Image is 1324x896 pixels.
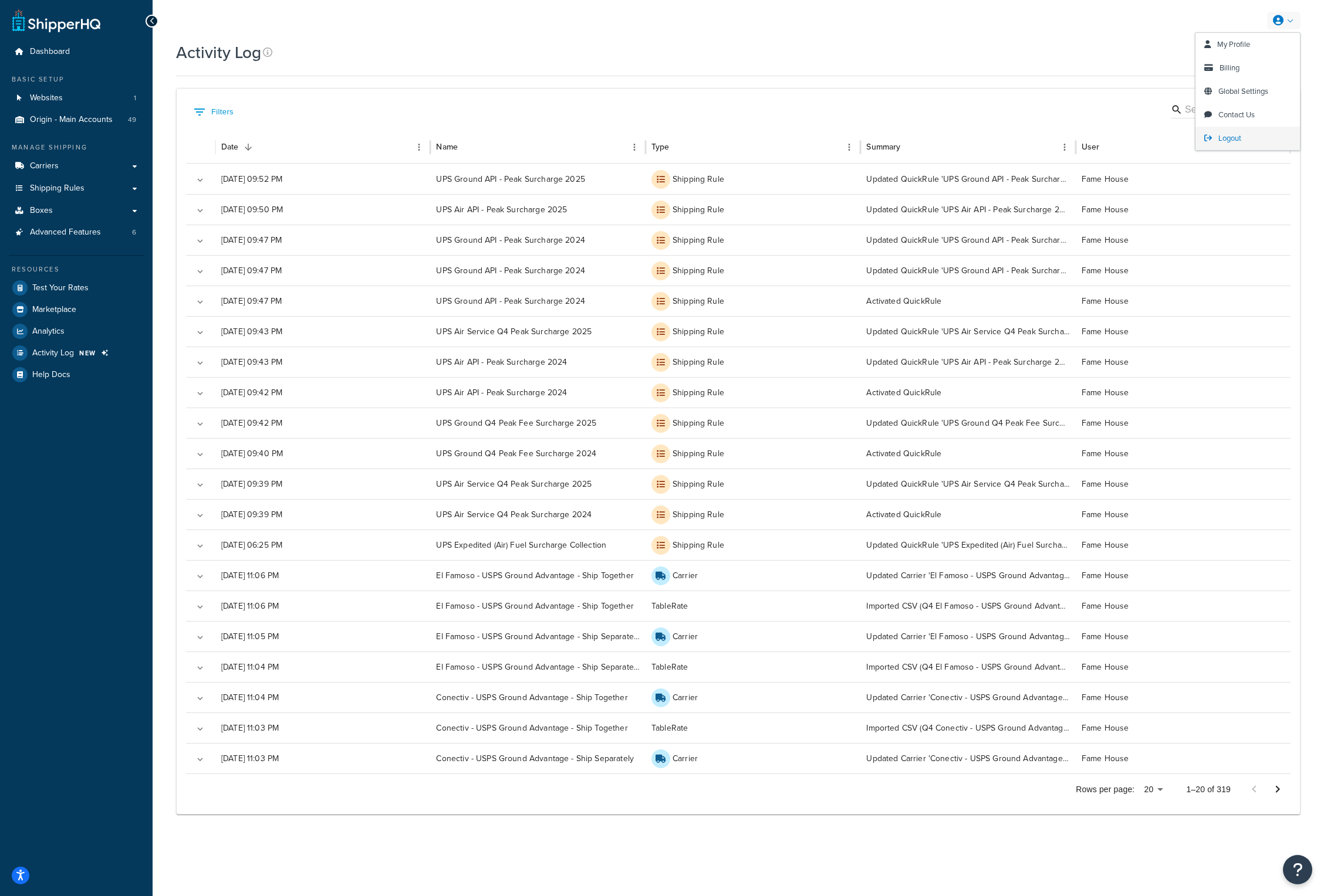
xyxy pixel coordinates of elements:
span: Boxes [30,206,53,216]
button: Expand [192,324,208,341]
div: Updated Carrier 'Conectiv - USPS Ground Advantage - Ship Separately': Internal Description (optio... [860,743,1075,773]
div: UPS Ground API - Peak Surcharge 2024 [430,255,645,286]
span: Advanced Features [30,228,101,237]
a: My Profile [1195,33,1300,56]
div: Updated QuickRule 'UPS Air API - Peak Surcharge 2024': Internal Description (optional), By a Flat... [860,347,1075,377]
div: Activated QuickRule [860,286,1075,316]
li: Billing [1195,56,1300,80]
div: Updated QuickRule 'UPS Air Service Q4 Peak Surcharge 2025': Internal Description (optional), By a... [860,316,1075,347]
button: Expand [192,629,208,646]
div: Updated Carrier 'El Famoso - USPS Ground Advantage - Ship Separately': Internal Description (opti... [860,621,1075,651]
div: [DATE] 09:47 PM [215,286,430,316]
div: Fame House [1076,590,1291,621]
p: Shipping Rule [673,539,724,551]
li: Advanced Features [9,222,144,243]
button: Expand [192,172,208,188]
span: Shipping Rules [30,184,85,194]
div: [DATE] 11:05 PM [215,621,430,651]
span: Billing [1220,62,1239,73]
div: [DATE] 09:52 PM [215,164,430,194]
div: Updated QuickRule 'UPS Ground API - Peak Surcharge 2024': Internal Description (optional), Valid ... [860,255,1075,286]
div: UPS Air Service Q4 Peak Surcharge 2025 [430,469,645,499]
div: El Famoso - USPS Ground Advantage - Ship Together [430,590,645,621]
div: Conectiv - USPS Ground Advantage - Ship Separately [430,743,645,773]
a: Websites 1 [9,87,144,109]
p: Shipping Rule [673,478,724,490]
div: Resources [9,264,144,274]
div: [DATE] 11:03 PM [215,743,430,773]
span: NEW [79,348,96,358]
div: El Famoso - USPS Ground Advantage - Ship Together [430,560,645,590]
button: Go to next page [1266,778,1289,801]
button: Expand [192,477,208,493]
button: Open Resource Center [1283,855,1312,884]
p: Shipping Rule [673,204,724,216]
div: [DATE] 09:42 PM [215,377,430,408]
div: TableRate [646,651,860,682]
button: Expand [192,294,208,310]
div: Fame House [1076,316,1291,347]
p: Shipping Rule [673,296,724,307]
div: Fame House [1076,255,1291,286]
button: Sort [459,139,475,155]
button: Expand [192,202,208,219]
div: Fame House [1076,743,1291,773]
button: Menu [626,139,643,155]
div: Conectiv - USPS Ground Advantage - Ship Together [430,682,645,712]
a: Contact Us [1195,103,1300,127]
div: Fame House [1076,499,1291,530]
li: Dashboard [9,41,144,63]
a: Carriers [9,155,144,177]
div: Activated QuickRule [860,377,1075,408]
div: [DATE] 09:40 PM [215,438,430,469]
div: UPS Air Service Q4 Peak Surcharge 2025 [430,316,645,347]
div: Fame House [1076,712,1291,743]
a: ShipperHQ Home [12,9,100,32]
span: 1 [134,93,136,103]
li: Origins [9,109,144,131]
a: Logout [1195,127,1300,150]
span: Analytics [32,327,65,337]
p: Rows per page: [1076,783,1134,795]
div: Updated Carrier 'Conectiv - USPS Ground Advantage - Ship Together': Internal Description (optiona... [860,682,1075,712]
p: Shipping Rule [673,326,724,338]
span: Contact Us [1218,109,1255,120]
a: Advanced Features 6 [9,222,144,243]
div: 20 [1139,781,1167,798]
div: UPS Ground Q4 Peak Fee Surcharge 2024 [430,438,645,469]
div: Name [436,141,458,153]
div: Fame House [1076,194,1291,225]
button: Expand [192,355,208,371]
div: Updated QuickRule 'UPS Ground API - Peak Surcharge 2025': Shipping Rule Name [860,164,1075,194]
a: Origin - Main Accounts 49 [9,109,144,131]
div: Updated QuickRule 'UPS Air Service Q4 Peak Surcharge 2025': Shipping Rule Name, Internal Descript... [860,469,1075,499]
div: [DATE] 11:04 PM [215,682,430,712]
p: Shipping Rule [673,418,724,429]
p: Carrier [673,692,698,704]
input: Search… [1185,103,1271,117]
button: Sort [240,139,256,155]
div: TableRate [646,590,860,621]
li: Test Your Rates [9,277,144,298]
div: Fame House [1076,560,1291,590]
p: Shipping Rule [673,174,724,185]
div: [DATE] 11:06 PM [215,560,430,590]
div: Updated Carrier 'El Famoso - USPS Ground Advantage - Ship Together': Internal Description (option... [860,560,1075,590]
div: Fame House [1076,164,1291,194]
a: Help Docs [9,364,144,385]
button: Expand [192,538,208,554]
div: UPS Ground API - Peak Surcharge 2024 [430,225,645,255]
div: Imported CSV (Q4 Conectiv - USPS Ground Advantage - Ship Together.csv): 592 created in Conectiv -... [860,712,1075,743]
div: Fame House [1076,651,1291,682]
div: Fame House [1076,621,1291,651]
div: El Famoso - USPS Ground Advantage - Ship Separately [430,621,645,651]
span: Dashboard [30,47,70,57]
button: Expand [192,446,208,463]
button: Menu [411,139,427,155]
button: Menu [841,139,857,155]
p: Shipping Rule [673,235,724,246]
span: Activity Log [32,348,74,358]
